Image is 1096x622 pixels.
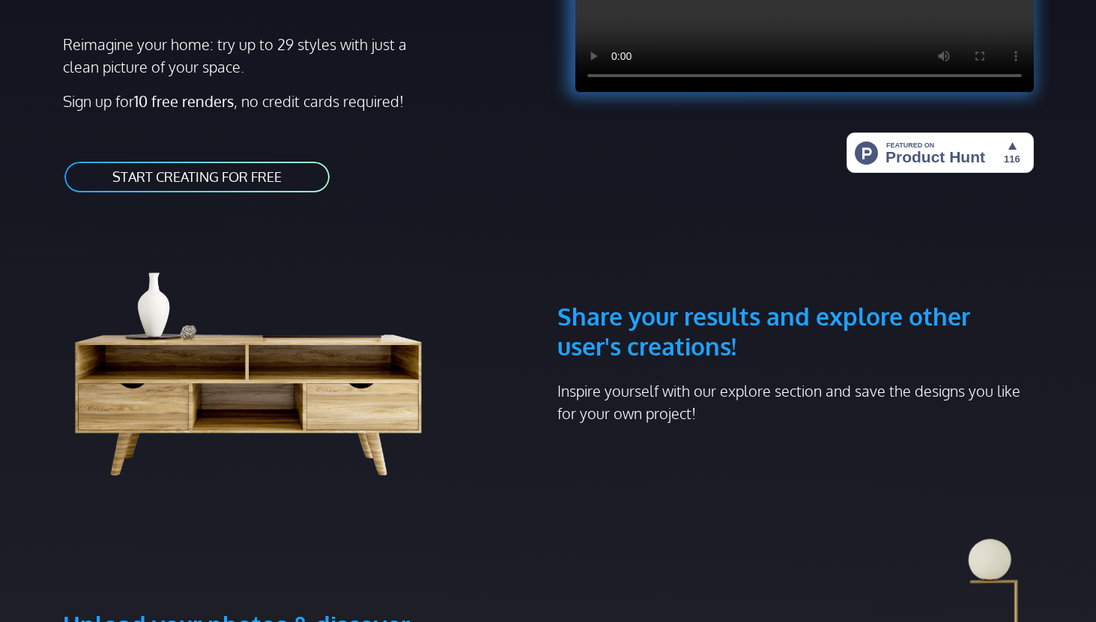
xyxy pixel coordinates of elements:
[557,379,1034,424] p: Inspire yourself with our explore section and save the designs you like for your own project!
[63,160,331,194] a: START CREATING FOR FREE
[557,230,1034,362] h3: Share your results and explore other user's creations!
[134,91,234,111] strong: 10 free renders
[63,230,457,484] img: living room cabinet
[847,132,1034,173] img: HomeStyler AI - Interior Design Made Easy: One Click to Your Dream Home | Product Hunt
[63,33,420,78] p: Reimagine your home: try up to 29 styles with just a clean picture of your space.
[63,90,539,112] p: Sign up for , no credit cards required!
